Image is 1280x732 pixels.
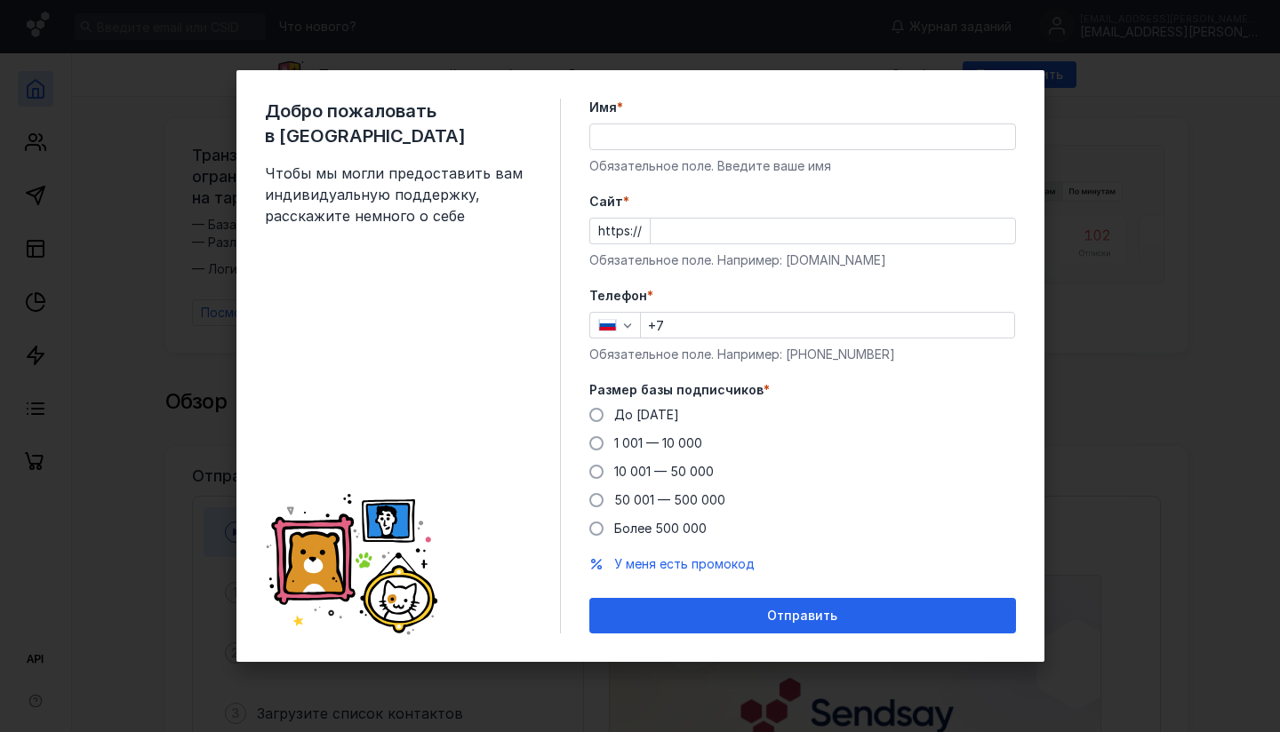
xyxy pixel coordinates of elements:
[589,193,623,211] span: Cайт
[589,99,617,116] span: Имя
[614,556,755,571] span: У меня есть промокод
[614,555,755,573] button: У меня есть промокод
[614,492,725,507] span: 50 001 — 500 000
[614,407,679,422] span: До [DATE]
[767,609,837,624] span: Отправить
[589,157,1016,175] div: Обязательное поле. Введите ваше имя
[589,381,764,399] span: Размер базы подписчиков
[589,598,1016,633] button: Отправить
[614,521,707,536] span: Более 500 000
[589,346,1016,363] div: Обязательное поле. Например: [PHONE_NUMBER]
[589,251,1016,269] div: Обязательное поле. Например: [DOMAIN_NAME]
[614,435,702,450] span: 1 001 — 10 000
[614,464,714,479] span: 10 001 — 50 000
[589,287,647,305] span: Телефон
[265,99,532,148] span: Добро пожаловать в [GEOGRAPHIC_DATA]
[265,163,532,227] span: Чтобы мы могли предоставить вам индивидуальную поддержку, расскажите немного о себе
